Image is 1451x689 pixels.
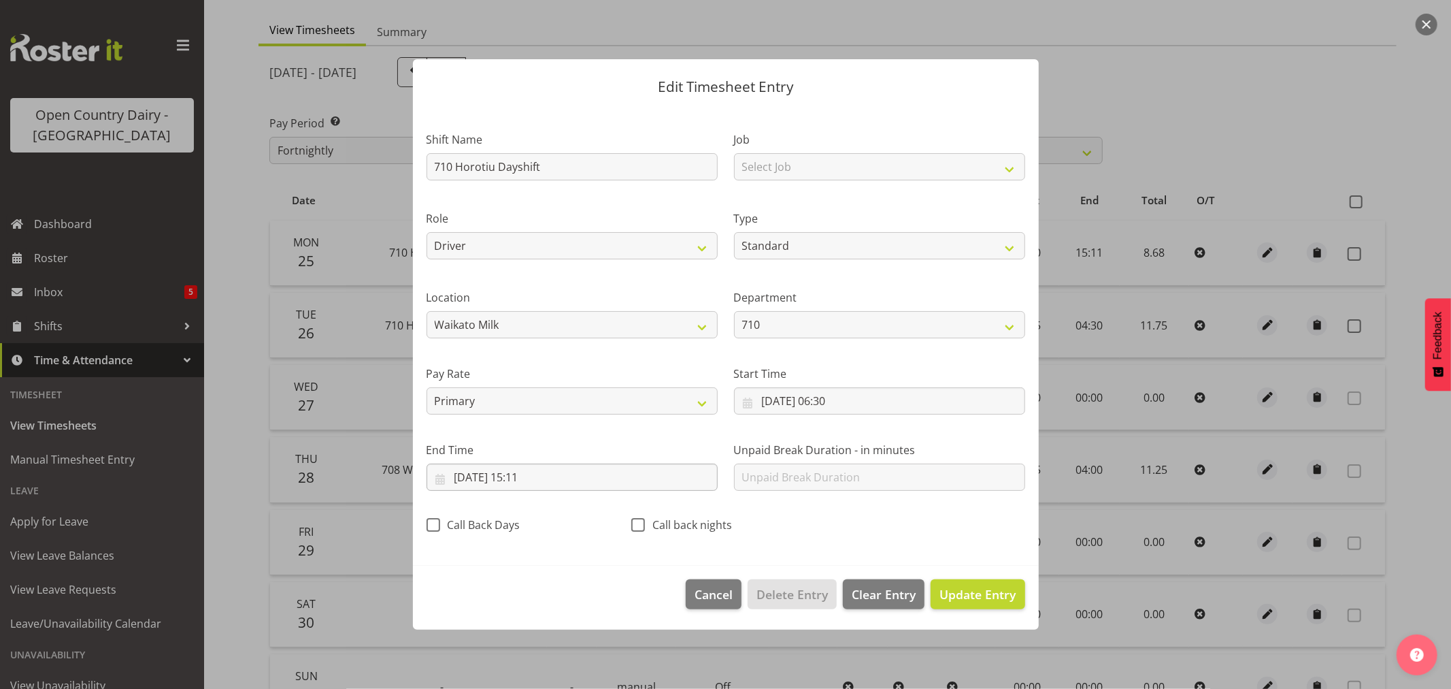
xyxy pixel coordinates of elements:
input: Click to select... [427,464,718,491]
span: Update Entry [939,586,1016,603]
img: help-xxl-2.png [1410,648,1424,662]
input: Shift Name [427,153,718,180]
button: Delete Entry [748,579,837,609]
label: End Time [427,442,718,458]
button: Cancel [686,579,741,609]
button: Clear Entry [843,579,924,609]
label: Unpaid Break Duration - in minutes [734,442,1025,458]
span: Call Back Days [440,518,520,532]
label: Role [427,210,718,227]
span: Clear Entry [852,586,916,603]
span: Cancel [695,586,733,603]
input: Unpaid Break Duration [734,464,1025,491]
label: Shift Name [427,131,718,148]
span: Feedback [1432,312,1444,359]
label: Start Time [734,366,1025,382]
span: Call back nights [645,518,732,532]
label: Type [734,210,1025,227]
button: Feedback - Show survey [1425,298,1451,391]
button: Update Entry [931,579,1024,609]
span: Delete Entry [756,586,828,603]
label: Location [427,289,718,306]
p: Edit Timesheet Entry [427,80,1025,94]
label: Pay Rate [427,366,718,382]
label: Job [734,131,1025,148]
input: Click to select... [734,387,1025,415]
label: Department [734,289,1025,306]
